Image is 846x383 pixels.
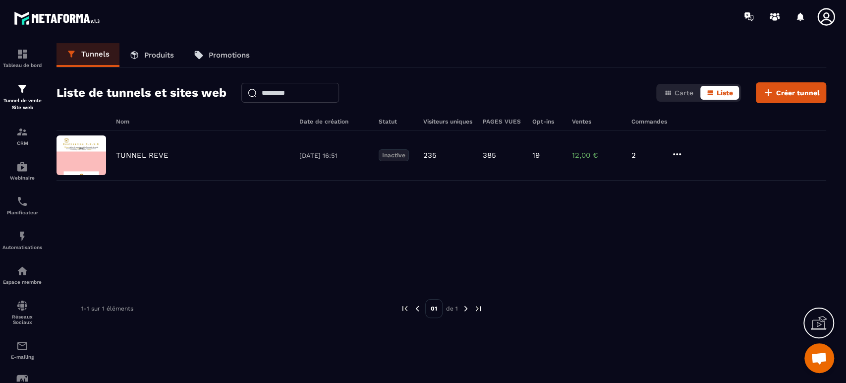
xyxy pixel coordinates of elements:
[2,140,42,146] p: CRM
[413,304,422,313] img: prev
[2,175,42,181] p: Webinaire
[209,51,250,60] p: Promotions
[2,354,42,360] p: E-mailing
[81,50,110,59] p: Tunnels
[2,75,42,119] a: formationformationTunnel de vente Site web
[631,151,661,160] p: 2
[776,88,820,98] span: Créer tunnel
[2,245,42,250] p: Automatisations
[675,89,693,97] span: Carte
[532,118,562,125] h6: Opt-ins
[804,343,834,373] div: Ouvrir le chat
[2,153,42,188] a: automationsautomationsWebinaire
[572,118,621,125] h6: Ventes
[400,304,409,313] img: prev
[56,43,119,67] a: Tunnels
[116,118,289,125] h6: Nom
[446,305,458,313] p: de 1
[2,63,42,68] p: Tableau de bord
[299,152,369,159] p: [DATE] 16:51
[2,314,42,325] p: Réseaux Sociaux
[16,83,28,95] img: formation
[116,151,169,160] p: TUNNEL REVE
[2,257,42,292] a: automationsautomationsEspace membre
[2,119,42,153] a: formationformationCRM
[299,118,369,125] h6: Date de création
[423,151,437,160] p: 235
[2,188,42,223] a: schedulerschedulerPlanificateur
[423,118,473,125] h6: Visiteurs uniques
[184,43,260,67] a: Promotions
[461,304,470,313] img: next
[658,86,699,100] button: Carte
[144,51,174,60] p: Produits
[717,89,733,97] span: Liste
[81,305,133,312] p: 1-1 sur 1 éléments
[532,151,540,160] p: 19
[474,304,483,313] img: next
[2,332,42,367] a: emailemailE-mailing
[483,118,522,125] h6: PAGES VUES
[2,279,42,285] p: Espace membre
[425,299,443,318] p: 01
[2,41,42,75] a: formationformationTableau de bord
[16,300,28,312] img: social-network
[700,86,739,100] button: Liste
[379,118,413,125] h6: Statut
[56,83,226,103] h2: Liste de tunnels et sites web
[2,223,42,257] a: automationsautomationsAutomatisations
[16,340,28,352] img: email
[14,9,103,27] img: logo
[2,292,42,332] a: social-networksocial-networkRéseaux Sociaux
[16,195,28,207] img: scheduler
[2,97,42,111] p: Tunnel de vente Site web
[119,43,184,67] a: Produits
[16,126,28,138] img: formation
[379,149,409,161] p: Inactive
[483,151,496,160] p: 385
[16,48,28,60] img: formation
[16,230,28,242] img: automations
[756,82,826,103] button: Créer tunnel
[16,265,28,277] img: automations
[16,161,28,173] img: automations
[572,151,621,160] p: 12,00 €
[56,135,106,175] img: image
[2,210,42,215] p: Planificateur
[631,118,667,125] h6: Commandes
